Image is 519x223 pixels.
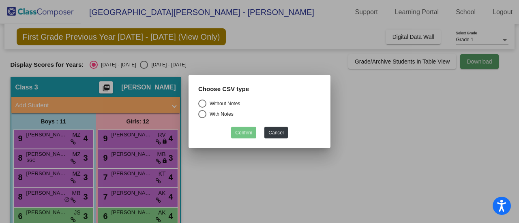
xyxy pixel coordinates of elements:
mat-radio-group: Select an option [198,100,321,121]
div: With Notes [206,110,234,118]
label: Choose CSV type [198,85,249,94]
button: Cancel [264,127,287,138]
button: Confirm [231,127,256,138]
div: Without Notes [206,100,240,107]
